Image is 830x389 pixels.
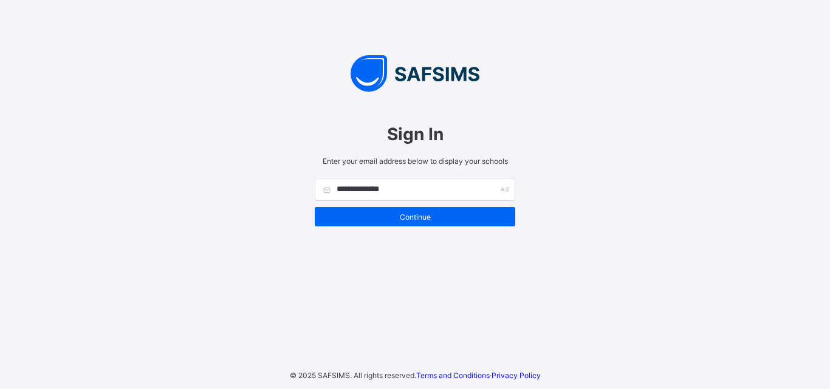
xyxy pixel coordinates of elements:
a: Privacy Policy [492,371,541,380]
img: SAFSIMS Logo [303,55,527,92]
span: © 2025 SAFSIMS. All rights reserved. [290,371,416,380]
span: Continue [324,212,506,222]
a: Terms and Conditions [416,371,490,380]
span: Enter your email address below to display your schools [315,157,515,166]
span: Sign In [315,124,515,144]
span: · [416,371,541,380]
